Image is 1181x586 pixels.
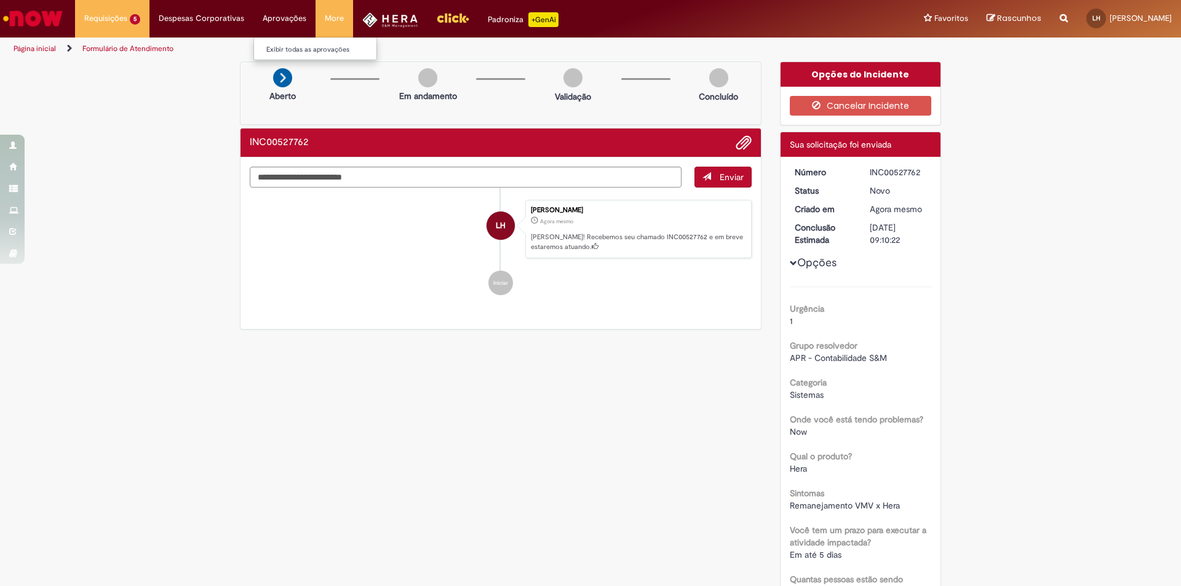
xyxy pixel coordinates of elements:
[790,426,807,437] span: Now
[790,315,793,327] span: 1
[254,43,389,57] a: Exibir todas as aprovações
[555,90,591,103] p: Validação
[790,414,923,425] b: Onde você está tendo problemas?
[785,184,861,197] dt: Status
[790,463,807,474] span: Hera
[436,9,469,27] img: click_logo_yellow_360x200.png
[790,451,852,462] b: Qual o produto?
[790,389,824,400] span: Sistemas
[699,90,738,103] p: Concluído
[870,166,927,178] div: INC00527762
[325,12,344,25] span: More
[790,96,932,116] button: Cancelar Incidente
[250,188,752,308] ul: Histórico de tíquete
[790,500,900,511] span: Remanejamento VMV x Hera
[82,44,173,53] a: Formulário de Atendimento
[790,525,926,548] b: Você tem um prazo para executar a atividade impactada?
[362,12,418,28] img: HeraLogo.png
[870,203,927,215] div: 13/10/2025 16:10:22
[720,172,744,183] span: Enviar
[790,303,824,314] b: Urgência
[870,204,922,215] span: Agora mesmo
[785,221,861,246] dt: Conclusão Estimada
[997,12,1041,24] span: Rascunhos
[1092,14,1100,22] span: LH
[870,204,922,215] time: 13/10/2025 16:10:22
[785,166,861,178] dt: Número
[487,212,515,240] div: Lidia Maria Micarelli Machado Homem
[528,12,559,27] p: +GenAi
[250,137,309,148] h2: INC00527762 Histórico de tíquete
[14,44,56,53] a: Página inicial
[84,12,127,25] span: Requisições
[736,135,752,151] button: Adicionar anexos
[253,37,377,60] ul: Aprovações
[1110,13,1172,23] span: [PERSON_NAME]
[1,6,65,31] img: ServiceNow
[563,68,583,87] img: img-circle-grey.png
[540,218,573,225] span: Agora mesmo
[709,68,728,87] img: img-circle-grey.png
[785,203,861,215] dt: Criado em
[531,207,745,214] div: [PERSON_NAME]
[399,90,457,102] p: Em andamento
[540,218,573,225] time: 13/10/2025 16:10:22
[418,68,437,87] img: img-circle-grey.png
[790,549,841,560] span: Em até 5 dias
[531,232,745,251] p: [PERSON_NAME]! Recebemos seu chamado INC00527762 e em breve estaremos atuando.
[934,12,968,25] span: Favoritos
[496,211,506,240] span: LH
[790,488,824,499] b: Sintomas
[263,12,306,25] span: Aprovações
[987,13,1041,25] a: Rascunhos
[159,12,244,25] span: Despesas Corporativas
[273,68,292,87] img: arrow-next.png
[790,377,827,388] b: Categoria
[790,352,887,363] span: APR - Contabilidade S&M
[269,90,296,102] p: Aberto
[781,62,941,87] div: Opções do Incidente
[870,184,927,197] div: Novo
[250,200,752,259] li: Lidia Maria Micarelli Machado Homem
[790,139,891,150] span: Sua solicitação foi enviada
[9,38,778,60] ul: Trilhas de página
[250,167,682,188] textarea: Digite sua mensagem aqui...
[488,12,559,27] div: Padroniza
[870,221,927,246] div: [DATE] 09:10:22
[130,14,140,25] span: 5
[694,167,752,188] button: Enviar
[790,340,857,351] b: Grupo resolvedor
